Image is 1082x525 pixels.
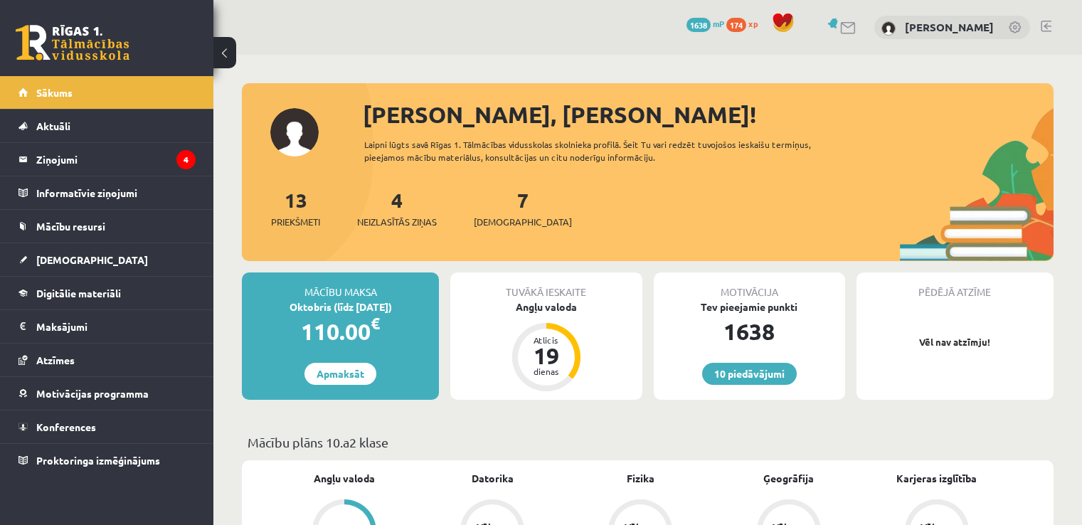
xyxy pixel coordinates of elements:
[357,215,437,229] span: Neizlasītās ziņas
[36,253,148,266] span: [DEMOGRAPHIC_DATA]
[525,336,568,344] div: Atlicis
[686,18,711,32] span: 1638
[18,110,196,142] a: Aktuāli
[18,210,196,243] a: Mācību resursi
[18,344,196,376] a: Atzīmes
[474,215,572,229] span: [DEMOGRAPHIC_DATA]
[36,220,105,233] span: Mācību resursi
[371,313,380,334] span: €
[627,471,654,486] a: Fizika
[18,143,196,176] a: Ziņojumi4
[271,187,320,229] a: 13Priekšmeti
[856,272,1054,299] div: Pēdējā atzīme
[314,471,375,486] a: Angļu valoda
[248,433,1048,452] p: Mācību plāns 10.a2 klase
[18,243,196,276] a: [DEMOGRAPHIC_DATA]
[36,354,75,366] span: Atzīmes
[763,471,814,486] a: Ģeogrāfija
[176,150,196,169] i: 4
[654,272,845,299] div: Motivācija
[450,299,642,393] a: Angļu valoda Atlicis 19 dienas
[36,310,196,343] legend: Maksājumi
[18,277,196,309] a: Digitālie materiāli
[36,86,73,99] span: Sākums
[686,18,724,29] a: 1638 mP
[713,18,724,29] span: mP
[905,20,994,34] a: [PERSON_NAME]
[896,471,977,486] a: Karjeras izglītība
[726,18,746,32] span: 174
[242,314,439,349] div: 110.00
[525,344,568,367] div: 19
[242,272,439,299] div: Mācību maksa
[364,138,852,164] div: Laipni lūgts savā Rīgas 1. Tālmācības vidusskolas skolnieka profilā. Šeit Tu vari redzēt tuvojošo...
[36,387,149,400] span: Motivācijas programma
[304,363,376,385] a: Apmaksāt
[18,76,196,109] a: Sākums
[16,25,129,60] a: Rīgas 1. Tālmācības vidusskola
[18,310,196,343] a: Maksājumi
[702,363,797,385] a: 10 piedāvājumi
[472,471,514,486] a: Datorika
[36,287,121,299] span: Digitālie materiāli
[271,215,320,229] span: Priekšmeti
[357,187,437,229] a: 4Neizlasītās ziņas
[474,187,572,229] a: 7[DEMOGRAPHIC_DATA]
[36,120,70,132] span: Aktuāli
[242,299,439,314] div: Oktobris (līdz [DATE])
[450,272,642,299] div: Tuvākā ieskaite
[748,18,758,29] span: xp
[881,21,896,36] img: Bernards Zariņš
[18,410,196,443] a: Konferences
[654,299,845,314] div: Tev pieejamie punkti
[36,420,96,433] span: Konferences
[36,454,160,467] span: Proktoringa izmēģinājums
[36,176,196,209] legend: Informatīvie ziņojumi
[18,444,196,477] a: Proktoringa izmēģinājums
[525,367,568,376] div: dienas
[726,18,765,29] a: 174 xp
[864,335,1046,349] p: Vēl nav atzīmju!
[36,143,196,176] legend: Ziņojumi
[18,176,196,209] a: Informatīvie ziņojumi
[18,377,196,410] a: Motivācijas programma
[450,299,642,314] div: Angļu valoda
[654,314,845,349] div: 1638
[363,97,1054,132] div: [PERSON_NAME], [PERSON_NAME]!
